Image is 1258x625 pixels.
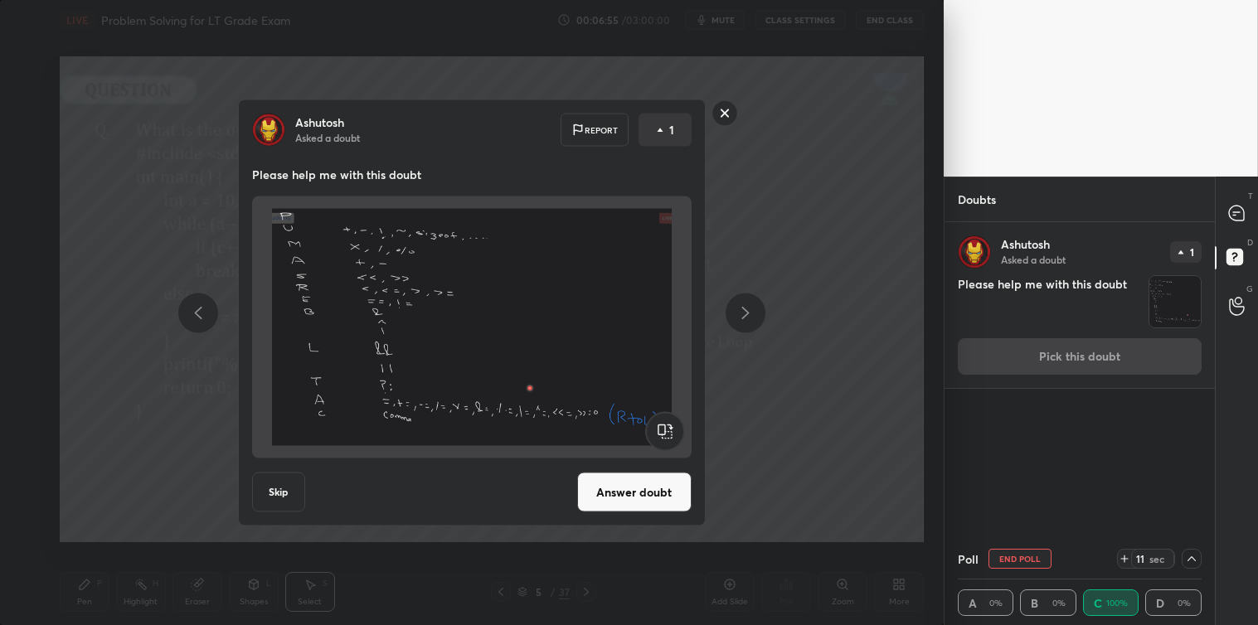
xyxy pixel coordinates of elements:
[1149,276,1201,327] img: 1759220556CPQQQS.png
[295,116,344,129] p: Ashutosh
[958,550,979,568] h4: Poll
[988,549,1052,569] button: End Poll
[1134,552,1147,565] div: 11
[561,114,629,147] div: Report
[958,235,991,269] img: 57fa73ed9ffb438299f8b0b7168da4d1.jpg
[1190,247,1194,257] p: 1
[1247,236,1253,249] p: D
[577,472,692,512] button: Answer doubt
[295,131,360,144] p: Asked a doubt
[945,177,1009,221] p: Doubts
[1246,283,1253,295] p: G
[945,222,1215,539] div: grid
[1001,253,1066,266] p: Asked a doubt
[252,167,692,183] p: Please help me with this doubt
[1147,552,1167,565] div: sec
[669,122,674,138] p: 1
[958,275,1142,328] h4: Please help me with this doubt
[1001,238,1050,251] p: Ashutosh
[252,472,305,512] button: Skip
[252,114,285,147] img: 57fa73ed9ffb438299f8b0b7168da4d1.jpg
[1248,190,1253,202] p: T
[272,203,672,452] img: 1759220556CPQQQS.png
